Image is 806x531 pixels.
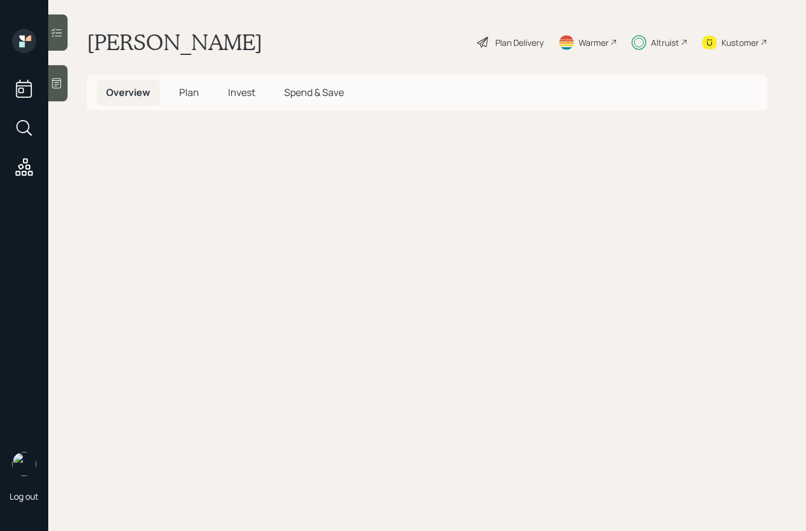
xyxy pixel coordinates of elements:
[722,36,759,49] div: Kustomer
[106,86,150,99] span: Overview
[284,86,344,99] span: Spend & Save
[179,86,199,99] span: Plan
[10,491,39,502] div: Log out
[228,86,255,99] span: Invest
[651,36,679,49] div: Altruist
[495,36,544,49] div: Plan Delivery
[579,36,609,49] div: Warmer
[12,452,36,476] img: hunter_neumayer.jpg
[87,29,262,56] h1: [PERSON_NAME]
